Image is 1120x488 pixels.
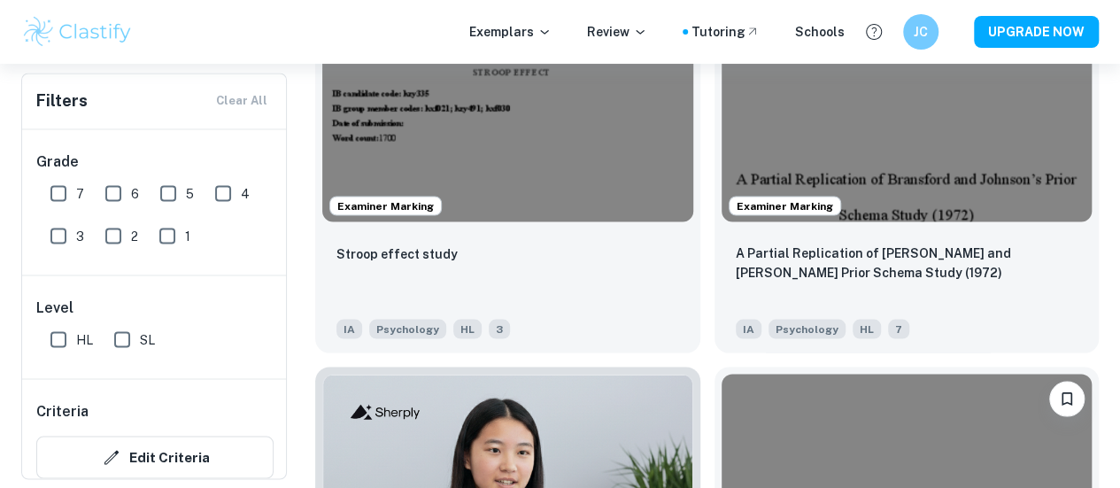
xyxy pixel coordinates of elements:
h6: JC [911,22,931,42]
span: Psychology [369,319,446,338]
span: Examiner Marking [330,198,441,213]
p: A Partial Replication of Bransford and Johnson’s Prior Schema Study (1972) [736,243,1078,282]
h6: Level [36,297,274,318]
a: Tutoring [691,22,760,42]
button: UPGRADE NOW [974,16,1099,48]
span: 1 [185,226,190,245]
p: Exemplars [469,22,552,42]
a: Schools [795,22,845,42]
span: 5 [186,183,194,203]
span: HL [853,319,881,338]
span: HL [453,319,482,338]
span: 3 [489,319,510,338]
span: SL [140,329,155,349]
span: Psychology [769,319,846,338]
img: Clastify logo [21,14,134,50]
span: HL [76,329,93,349]
span: IA [736,319,761,338]
h6: Filters [36,89,88,113]
button: Help and Feedback [859,17,889,47]
span: IA [336,319,362,338]
button: Bookmark [1049,381,1085,416]
span: 6 [131,183,139,203]
h6: Criteria [36,400,89,422]
span: Examiner Marking [730,198,840,213]
p: Stroop effect study [336,244,458,263]
button: Edit Criteria [36,436,274,478]
h6: Grade [36,151,274,172]
span: 3 [76,226,84,245]
span: 2 [131,226,138,245]
p: Review [587,22,647,42]
span: 4 [241,183,250,203]
span: 7 [76,183,84,203]
span: 7 [888,319,909,338]
button: JC [903,14,938,50]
